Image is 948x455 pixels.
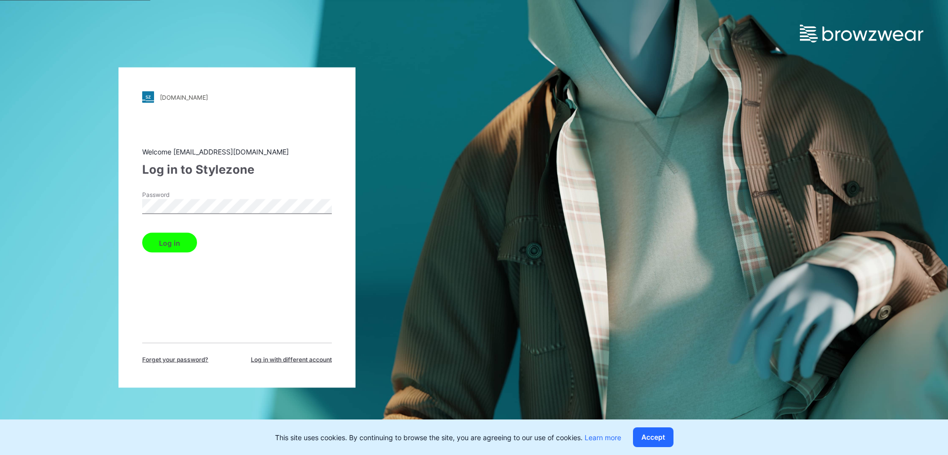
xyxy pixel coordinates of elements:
a: [DOMAIN_NAME] [142,91,332,103]
button: Log in [142,233,197,253]
img: stylezone-logo.562084cfcfab977791bfbf7441f1a819.svg [142,91,154,103]
div: Log in to Stylezone [142,161,332,179]
div: [DOMAIN_NAME] [160,93,208,101]
span: Log in with different account [251,355,332,364]
img: browzwear-logo.e42bd6dac1945053ebaf764b6aa21510.svg [800,25,923,42]
span: Forget your password? [142,355,208,364]
button: Accept [633,427,673,447]
div: Welcome [EMAIL_ADDRESS][DOMAIN_NAME] [142,147,332,157]
p: This site uses cookies. By continuing to browse the site, you are agreeing to our use of cookies. [275,432,621,443]
a: Learn more [585,433,621,442]
label: Password [142,190,211,199]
